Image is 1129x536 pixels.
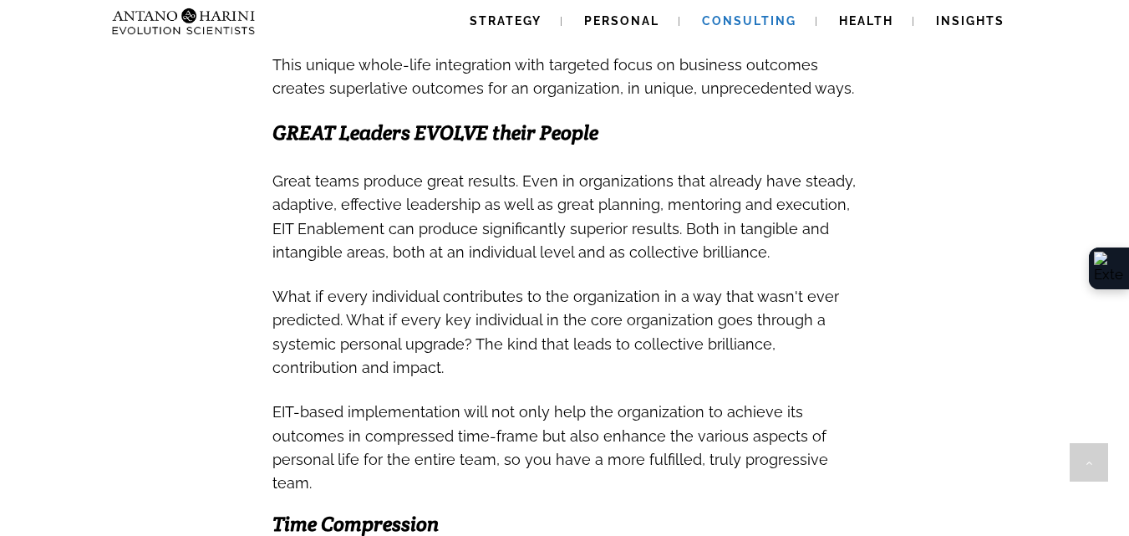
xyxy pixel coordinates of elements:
span: Consulting [702,14,796,28]
span: Strategy [470,14,542,28]
span: Insights [936,14,1004,28]
span: Health [839,14,893,28]
span: This unique whole-life integration with targeted focus on business outcomes creates superlative o... [272,56,854,97]
span: Great teams produce great results. Even in organizations that already have steady, adaptive, effe... [272,172,856,261]
img: Extension Icon [1094,252,1124,285]
span: EIT-based implementation will not only help the organization to achieve its outcomes in compresse... [272,403,828,492]
span: Personal [584,14,659,28]
span: What if every individual contributes to the organization in a way that wasn't ever predicted. Wha... [272,288,839,376]
span: GREAT Leaders EVOLVE their People [272,120,598,145]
